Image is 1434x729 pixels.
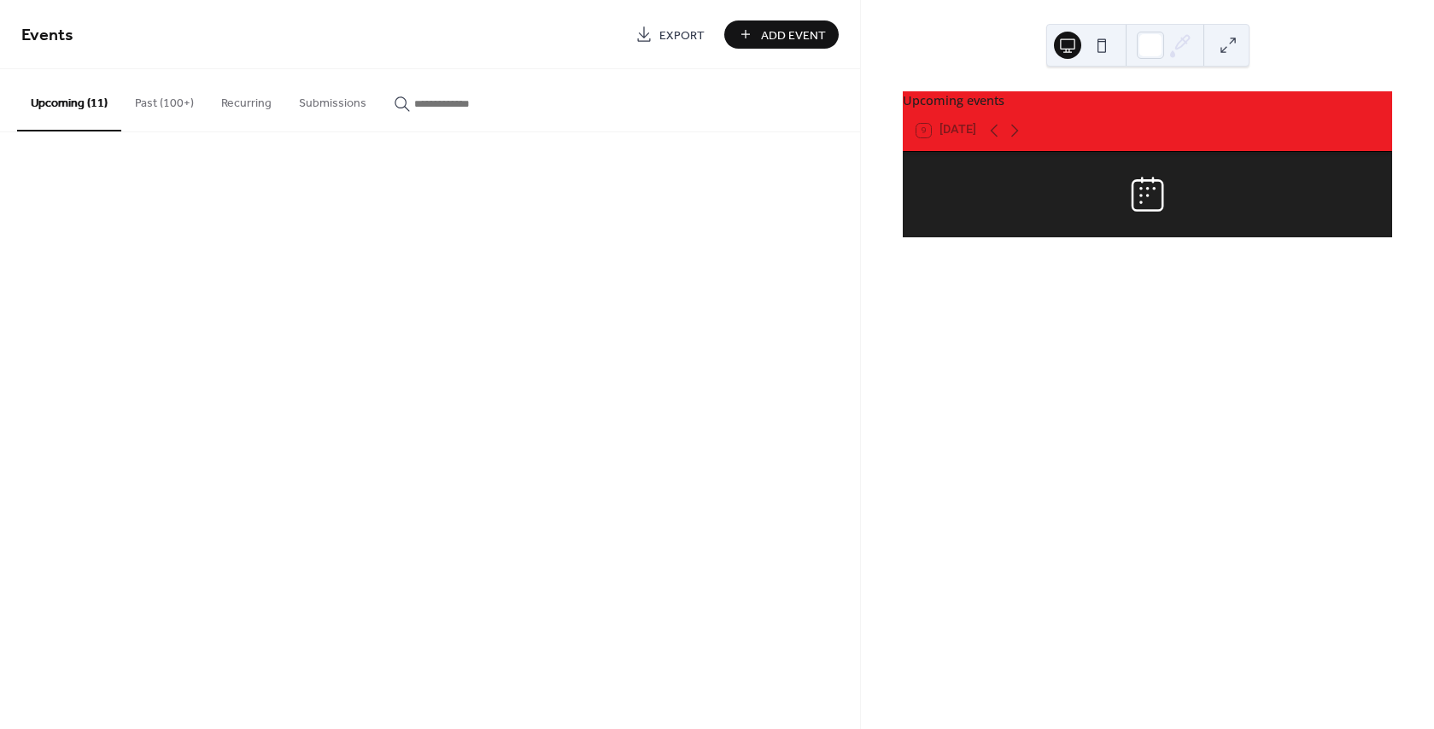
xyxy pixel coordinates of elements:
[761,26,826,44] span: Add Event
[208,69,285,130] button: Recurring
[903,91,1392,110] div: Upcoming events
[21,19,73,52] span: Events
[724,20,839,49] button: Add Event
[285,69,380,130] button: Submissions
[17,69,121,131] button: Upcoming (11)
[623,20,717,49] a: Export
[121,69,208,130] button: Past (100+)
[659,26,705,44] span: Export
